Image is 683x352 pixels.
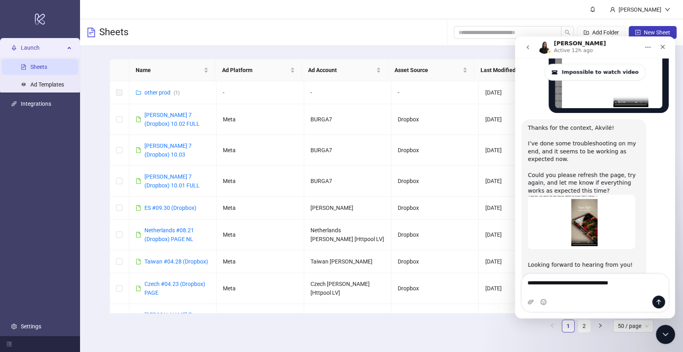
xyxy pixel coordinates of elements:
[216,250,304,273] td: Meta
[6,341,12,347] span: menu-fold
[304,81,391,104] td: -
[144,112,200,127] a: [PERSON_NAME] 7 (Dropbox) 10.02 FULL
[635,30,641,35] span: plus-square
[481,66,547,74] span: Last Modified
[562,320,574,332] a: 1
[479,166,566,197] td: [DATE]
[21,323,41,330] a: Settings
[391,135,479,166] td: Dropbox
[136,147,141,153] span: file
[136,232,141,237] span: file
[578,320,591,332] li: 2
[144,205,196,211] a: ES #09.30 (Dropbox)
[304,273,391,304] td: Czech [PERSON_NAME] [Httpool LV]
[144,258,208,265] a: Taiwan #04.28 (Dropbox)
[474,59,561,81] th: Last Modified
[562,320,575,332] li: 1
[592,29,619,36] span: Add Folder
[391,81,479,104] td: -
[391,304,479,335] td: Dropbox
[613,320,653,332] div: Page Size
[216,104,304,135] td: Meta
[565,30,570,35] span: search
[136,286,141,291] span: file
[215,59,302,81] th: Ad Platform
[136,259,141,264] span: file
[594,320,607,332] button: right
[304,104,391,135] td: BURGA7
[615,5,665,14] div: [PERSON_NAME]
[304,304,391,335] td: BURGA7
[302,59,388,81] th: Ad Account
[479,81,566,104] td: [DATE]
[304,135,391,166] td: BURGA7
[391,250,479,273] td: Dropbox
[308,66,375,74] span: Ad Account
[144,143,192,158] a: [PERSON_NAME] 7 (Dropbox) 10.03
[391,166,479,197] td: Dropbox
[11,45,17,50] span: rocket
[479,250,566,273] td: [DATE]
[144,312,192,327] a: [PERSON_NAME] 7 (Dropbox) 09.23
[656,325,675,344] iframe: Intercom live chat
[30,81,64,88] a: Ad Templates
[99,26,128,39] h3: Sheets
[136,66,202,74] span: Name
[86,28,96,37] span: file-text
[594,320,607,332] li: Next Page
[304,219,391,250] td: Netherlands [PERSON_NAME] [Httpool LV]
[388,59,474,81] th: Asset Source
[590,6,595,12] span: bell
[30,64,47,70] a: Sheets
[21,101,51,107] a: Integrations
[304,197,391,219] td: [PERSON_NAME]
[479,197,566,219] td: [DATE]
[174,90,180,96] span: ( 1 )
[394,66,461,74] span: Asset Source
[391,197,479,219] td: Dropbox
[618,320,649,332] span: 50 / page
[391,104,479,135] td: Dropbox
[610,7,615,12] span: user
[479,304,566,335] td: [DATE]
[216,304,304,335] td: Meta
[136,117,141,122] span: file
[216,135,304,166] td: Meta
[550,323,555,328] span: left
[515,36,675,318] iframe: To enrich screen reader interactions, please activate Accessibility in Grammarly extension settings
[21,40,65,56] span: Launch
[144,89,180,96] a: other prod(1)
[216,197,304,219] td: Meta
[391,273,479,304] td: Dropbox
[216,81,304,104] td: -
[629,26,677,39] button: New Sheet
[665,7,670,12] span: down
[136,205,141,211] span: file
[644,29,670,36] span: New Sheet
[222,66,288,74] span: Ad Platform
[216,273,304,304] td: Meta
[129,59,216,81] th: Name
[479,135,566,166] td: [DATE]
[546,320,559,332] button: left
[144,281,205,296] a: Czech #04.23 (Dropbox) PAGE
[479,273,566,304] td: [DATE]
[479,104,566,135] td: [DATE]
[598,323,603,328] span: right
